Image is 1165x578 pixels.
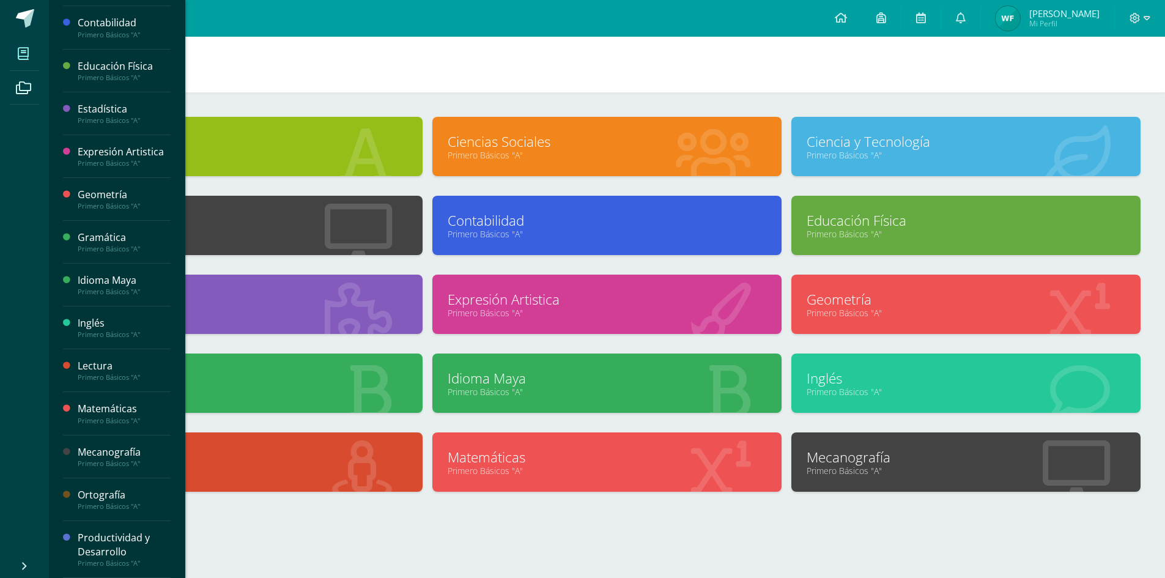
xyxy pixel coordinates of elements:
div: Ortografía [78,488,171,502]
div: Idioma Maya [78,273,171,287]
a: Expresión ArtisticaPrimero Básicos "A" [78,145,171,168]
div: Primero Básicos "A" [78,459,171,468]
div: Primero Básicos "A" [78,287,171,296]
div: Productividad y Desarrollo [78,531,171,559]
a: Primero Básicos "A" [807,465,1125,476]
a: EstadísticaPrimero Básicos "A" [78,102,171,125]
div: Primero Básicos "A" [78,202,171,210]
a: InglésPrimero Básicos "A" [78,316,171,339]
div: Primero Básicos "A" [78,31,171,39]
a: Primero Básicos "A" [807,228,1125,240]
a: Primero Básicos "A" [448,465,766,476]
div: Primero Básicos "A" [78,116,171,125]
a: Productividad y DesarrolloPrimero Básicos "A" [78,531,171,568]
a: Primero Básicos "A" [89,386,407,398]
div: Primero Básicos "A" [78,330,171,339]
div: Primero Básicos "A" [78,502,171,511]
a: OrtografíaPrimero Básicos "A" [78,488,171,511]
div: Mecanografía [78,445,171,459]
div: Primero Básicos "A" [78,559,171,568]
a: Matemáticas [448,448,766,467]
div: Contabilidad [78,16,171,30]
div: Geometría [78,188,171,202]
a: Primero Básicos "A" [89,465,407,476]
span: Mi Perfil [1029,18,1100,29]
a: Idioma Maya [448,369,766,388]
a: Educación FísicaPrimero Básicos "A" [78,59,171,82]
a: Primero Básicos "A" [448,149,766,161]
div: Matemáticas [78,402,171,416]
a: Primero Básicos "A" [448,307,766,319]
a: GeometríaPrimero Básicos "A" [78,188,171,210]
a: Lectura [89,448,407,467]
a: Inglés [807,369,1125,388]
div: Gramática [78,231,171,245]
img: 83a63e5e881d2b3cd84822e0c7d080d2.png [996,6,1020,31]
a: Mecanografía [807,448,1125,467]
a: GramáticaPrimero Básicos "A" [78,231,171,253]
div: Expresión Artistica [78,145,171,159]
a: Primero Básicos "A" [448,228,766,240]
div: Primero Básicos "A" [78,245,171,253]
a: Primero Básicos "A" [89,307,407,319]
a: Primero Básicos "A" [448,386,766,398]
div: Inglés [78,316,171,330]
a: Primero Básicos "A" [807,149,1125,161]
a: Expresión Artistica [448,290,766,309]
a: Primero Básicos "A" [89,228,407,240]
a: LecturaPrimero Básicos "A" [78,359,171,382]
a: Computación [89,211,407,230]
a: Primero Básicos "A" [807,307,1125,319]
a: MatemáticasPrimero Básicos "A" [78,402,171,424]
a: Ciencias Sociales [448,132,766,151]
a: Caligrafía [89,132,407,151]
div: Primero Básicos "A" [78,159,171,168]
a: Educación Física [807,211,1125,230]
div: Lectura [78,359,171,373]
div: Primero Básicos "A" [78,73,171,82]
a: Contabilidad [448,211,766,230]
div: Estadística [78,102,171,116]
a: Primero Básicos "A" [89,149,407,161]
a: Estadística [89,290,407,309]
div: Educación Física [78,59,171,73]
a: MecanografíaPrimero Básicos "A" [78,445,171,468]
a: Primero Básicos "A" [807,386,1125,398]
div: Primero Básicos "A" [78,417,171,425]
a: Ciencia y Tecnología [807,132,1125,151]
a: Gramática [89,369,407,388]
a: ContabilidadPrimero Básicos "A" [78,16,171,39]
div: Primero Básicos "A" [78,373,171,382]
a: Idioma MayaPrimero Básicos "A" [78,273,171,296]
span: [PERSON_NAME] [1029,7,1100,20]
a: Geometría [807,290,1125,309]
